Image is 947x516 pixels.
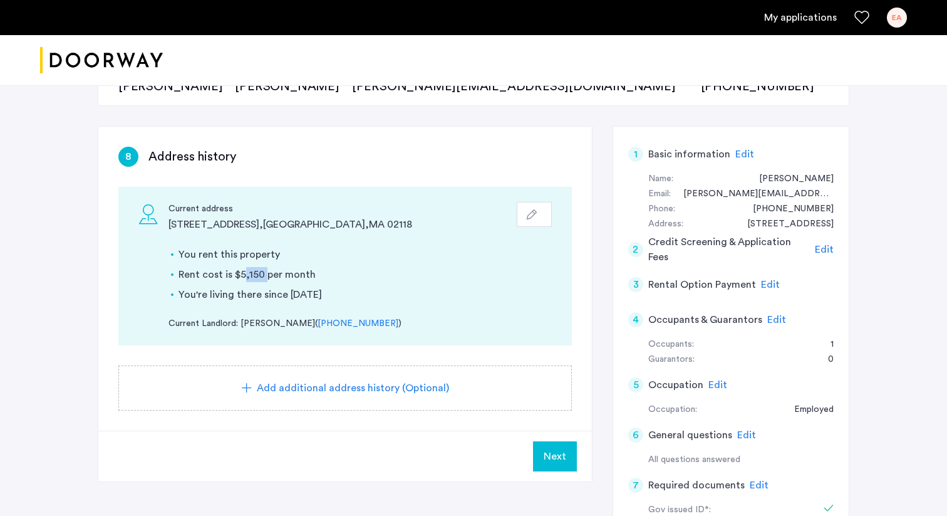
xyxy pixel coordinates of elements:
[179,287,552,302] li: You're living there since [DATE]
[708,380,727,390] span: Edit
[764,10,837,25] a: My application
[671,187,834,202] div: esteban.arandaramirez@gmail.com
[735,217,834,232] div: 113 West Dedham Street
[648,202,675,217] div: Phone:
[747,172,834,187] div: Esteban Aranda Ramirez
[648,277,756,292] h5: Rental Option Payment
[352,78,688,95] div: [PERSON_NAME][EMAIL_ADDRESS][DOMAIN_NAME]
[648,312,762,327] h5: Occupants & Guarantors
[648,147,730,162] h5: Basic information
[118,78,222,95] div: [PERSON_NAME]
[737,430,756,440] span: Edit
[815,245,834,255] span: Edit
[179,267,552,282] li: Rent cost is $5,150 per month
[148,148,236,166] h3: Address history
[118,147,138,167] div: 8
[761,280,780,290] span: Edit
[648,453,834,468] div: All questions answered
[628,277,643,292] div: 3
[648,403,697,418] div: Occupation:
[628,428,643,443] div: 6
[235,78,339,95] div: [PERSON_NAME]
[544,449,566,464] span: Next
[887,8,907,28] div: EA
[735,149,754,159] span: Edit
[648,337,694,352] div: Occupants:
[767,315,786,325] span: Edit
[628,377,643,392] div: 5
[648,172,673,187] div: Name:
[168,202,514,217] div: Current address
[179,247,552,262] li: You rent this property
[750,480,768,490] span: Edit
[782,403,834,418] div: Employed
[257,381,449,396] span: Add additional address history (Optional)
[40,37,163,84] img: logo
[648,478,745,493] h5: Required documents
[517,202,552,227] button: button
[648,187,671,202] div: Email:
[854,10,869,25] a: Favorites
[701,78,814,95] div: [PHONE_NUMBER]
[533,441,577,471] button: Next
[40,37,163,84] a: Cazamio logo
[648,234,810,265] h5: Credit Screening & Application Fees
[318,317,398,330] a: [PHONE_NUMBER]
[628,147,643,162] div: 1
[648,377,703,392] h5: Occupation
[648,352,695,367] div: Guarantors:
[168,317,552,330] div: Current Landlord: [PERSON_NAME] ( )
[648,428,732,443] h5: General questions
[628,242,643,257] div: 2
[628,478,643,493] div: 7
[740,202,834,217] div: +17743125113
[648,217,683,232] div: Address:
[168,217,514,232] div: [STREET_ADDRESS] , [GEOGRAPHIC_DATA] , MA 02118
[818,337,834,352] div: 1
[628,312,643,327] div: 4
[815,352,834,367] div: 0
